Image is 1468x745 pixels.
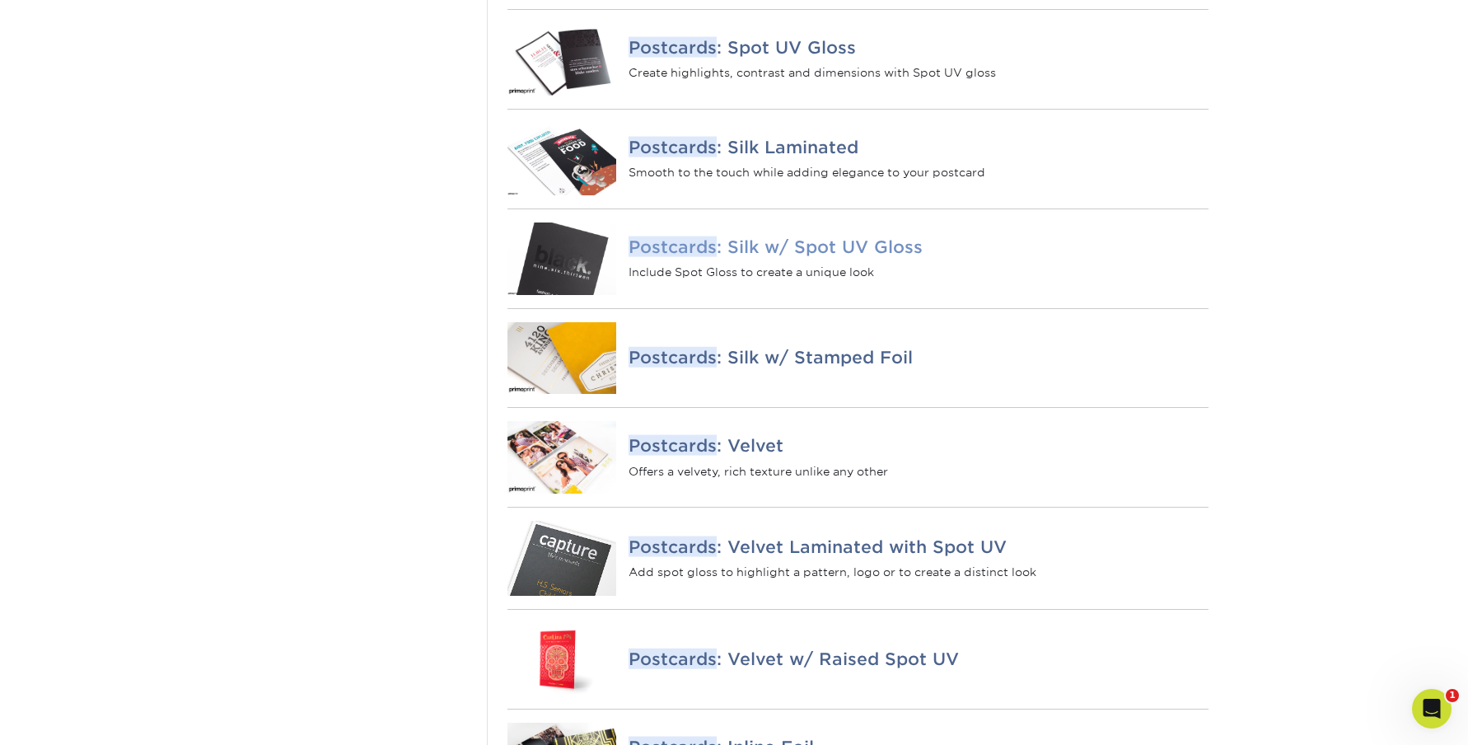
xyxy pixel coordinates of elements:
em: Postcards [629,536,717,556]
h4: : Velvet [629,436,1209,456]
a: Postcards: Velvet w/ Raised Spot UV Postcards: Velvet w/ Raised Spot UV [507,610,1209,709]
img: Postcards: Silk Laminated [507,123,616,195]
iframe: Intercom live chat [1412,689,1452,729]
p: Offers a velvety, rich texture unlike any other [629,462,1209,479]
a: Postcards: Velvet Laminated with Spot UV Postcards: Velvet Laminated with Spot UV Add spot gloss ... [507,508,1209,609]
h4: : Spot UV Gloss [629,37,1209,57]
h4: : Velvet Laminated with Spot UV [629,536,1209,556]
img: Postcards: Velvet Laminated with Spot UV [507,521,616,596]
a: Postcards: Silk w/ Spot UV Gloss Postcards: Silk w/ Spot UV Gloss Include Spot Gloss to create a ... [507,209,1209,308]
img: Postcards: Silk w/ Stamped Foil [507,322,616,395]
em: Postcards [629,236,717,256]
p: Include Spot Gloss to create a unique look [629,264,1209,280]
em: Postcards [629,435,717,456]
span: 1 [1446,689,1459,702]
a: Postcards: Spot UV Gloss Postcards: Spot UV Gloss Create highlights, contrast and dimensions with... [507,10,1209,109]
em: Postcards [629,649,717,669]
a: Postcards: Silk w/ Stamped Foil Postcards: Silk w/ Stamped Foil [507,309,1209,408]
em: Postcards [629,136,717,157]
img: Postcards: Velvet w/ Raised Spot UV [507,623,616,696]
p: Smooth to the touch while adding elegance to your postcard [629,164,1209,180]
h4: : Silk w/ Stamped Foil [629,348,1209,368]
h4: : Silk w/ Spot UV Gloss [629,237,1209,256]
p: Create highlights, contrast and dimensions with Spot UV gloss [629,64,1209,81]
img: Postcards: Silk w/ Spot UV Gloss [507,223,616,295]
em: Postcards [629,347,717,368]
img: Postcards: Velvet [507,421,616,494]
img: Postcards: Spot UV Gloss [507,23,616,96]
p: Add spot gloss to highlight a pattern, logo or to create a distinct look [629,564,1209,580]
h4: : Silk Laminated [629,137,1209,157]
a: Postcards: Silk Laminated Postcards: Silk Laminated Smooth to the touch while adding elegance to ... [507,110,1209,209]
em: Postcards [629,36,717,57]
a: Postcards: Velvet Postcards: Velvet Offers a velvety, rich texture unlike any other [507,408,1209,507]
h4: : Velvet w/ Raised Spot UV [629,649,1209,669]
